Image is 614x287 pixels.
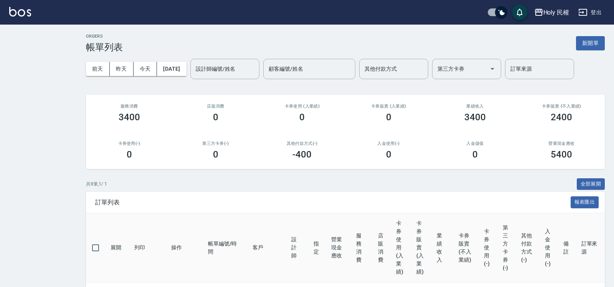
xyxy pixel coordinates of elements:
[355,141,423,146] h2: 入金使用(-)
[410,213,431,282] th: 卡券販賣 (入業績)
[515,213,539,282] th: 其他付款方式(-)
[551,149,572,160] h3: 5400
[213,112,218,123] h3: 0
[350,213,372,282] th: 服務消費
[202,213,246,282] th: 帳單編號/時間
[285,213,307,282] th: 設計師
[86,42,123,53] h3: 帳單列表
[355,104,423,109] h2: 卡券販賣 (入業績)
[441,141,509,146] h2: 入金儲值
[571,196,599,208] button: 報表匯出
[299,112,305,123] h3: 0
[104,213,128,282] th: 展開
[386,149,391,160] h3: 0
[182,104,249,109] h2: 店販消費
[86,62,110,76] button: 前天
[472,149,478,160] h3: 0
[386,112,391,123] h3: 0
[9,7,31,17] img: Logo
[95,104,163,109] h3: 服務消費
[128,213,165,282] th: 列印
[531,5,573,20] button: Holy 民權
[551,112,572,123] h3: 2400
[95,199,571,206] span: 訂單列表
[110,62,134,76] button: 昨天
[325,213,350,282] th: 營業現金應收
[268,141,336,146] h2: 其他付款方式(-)
[539,213,557,282] th: 入金使用(-)
[557,213,575,282] th: 備註
[543,8,569,17] div: Holy 民權
[576,39,605,46] a: 新開單
[528,104,596,109] h2: 卡券販賣 (不入業績)
[464,112,486,123] h3: 3400
[95,141,163,146] h2: 卡券使用(-)
[390,213,410,282] th: 卡券使用 (入業績)
[182,141,249,146] h2: 第三方卡券(-)
[372,213,390,282] th: 店販消費
[213,149,218,160] h3: 0
[86,181,107,187] p: 共 9 筆, 1 / 1
[134,62,157,76] button: 今天
[157,62,186,76] button: [DATE]
[127,149,132,160] h3: 0
[86,34,123,39] h2: ORDERS
[497,213,515,282] th: 第三方卡券(-)
[478,213,496,282] th: 卡券使用(-)
[577,178,605,190] button: 全部展開
[528,141,596,146] h2: 營業現金應收
[575,213,605,282] th: 訂單來源
[512,5,527,20] button: save
[441,104,509,109] h2: 業績收入
[452,213,478,282] th: 卡券販賣 (不入業績)
[292,149,312,160] h3: -400
[268,104,336,109] h2: 卡券使用 (入業績)
[431,213,452,282] th: 業績收入
[307,213,325,282] th: 指定
[571,198,599,206] a: 報表匯出
[575,5,605,20] button: 登出
[246,213,286,282] th: 客戶
[486,63,498,75] button: Open
[119,112,140,123] h3: 3400
[576,36,605,50] button: 新開單
[165,213,202,282] th: 操作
